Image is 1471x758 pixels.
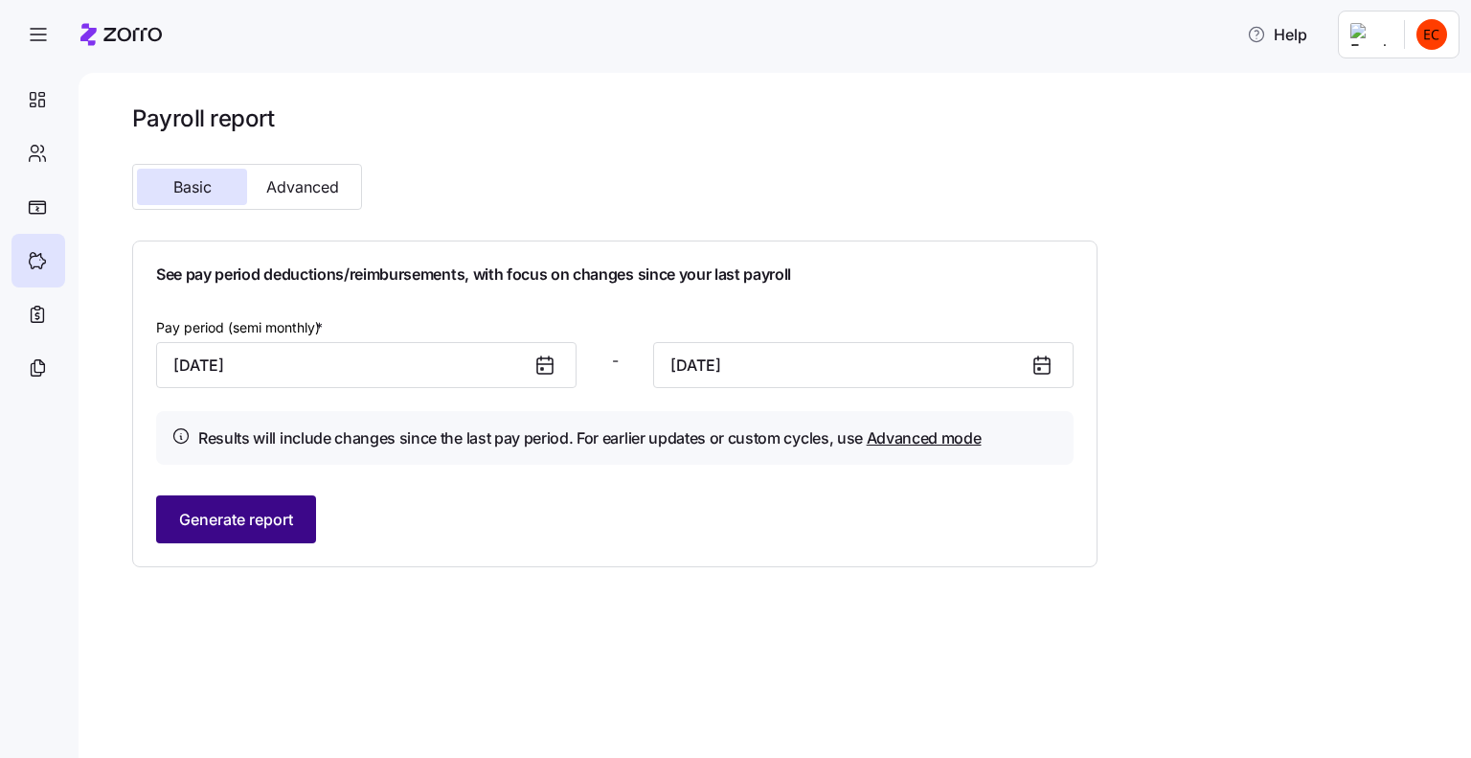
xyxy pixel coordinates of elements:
[867,428,982,448] a: Advanced mode
[173,179,212,195] span: Basic
[612,349,619,373] span: -
[266,179,339,195] span: Advanced
[198,426,982,450] h4: Results will include changes since the last pay period. For earlier updates or custom cycles, use
[132,103,1098,133] h1: Payroll report
[156,317,327,338] label: Pay period (semi monthly)
[1416,19,1447,50] img: cc97166a80db72ba115bf250c5d9a898
[156,264,1074,285] h1: See pay period deductions/reimbursements, with focus on changes since your last payroll
[179,508,293,531] span: Generate report
[1247,23,1307,46] span: Help
[156,342,577,388] input: Start date
[156,495,316,543] button: Generate report
[653,342,1074,388] input: End date
[1350,23,1389,46] img: Employer logo
[1232,15,1323,54] button: Help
